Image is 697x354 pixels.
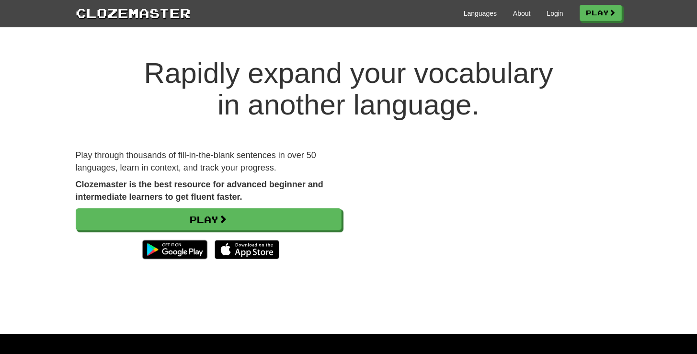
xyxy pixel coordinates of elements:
[580,5,622,21] a: Play
[464,9,497,18] a: Languages
[215,240,279,259] img: Download_on_the_App_Store_Badge_US-UK_135x40-25178aeef6eb6b83b96f5f2d004eda3bffbb37122de64afbaef7...
[137,235,212,264] img: Get it on Google Play
[76,180,323,202] strong: Clozemaster is the best resource for advanced beginner and intermediate learners to get fluent fa...
[76,149,342,174] p: Play through thousands of fill-in-the-blank sentences in over 50 languages, learn in context, and...
[513,9,531,18] a: About
[76,4,191,22] a: Clozemaster
[547,9,563,18] a: Login
[76,208,342,230] a: Play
